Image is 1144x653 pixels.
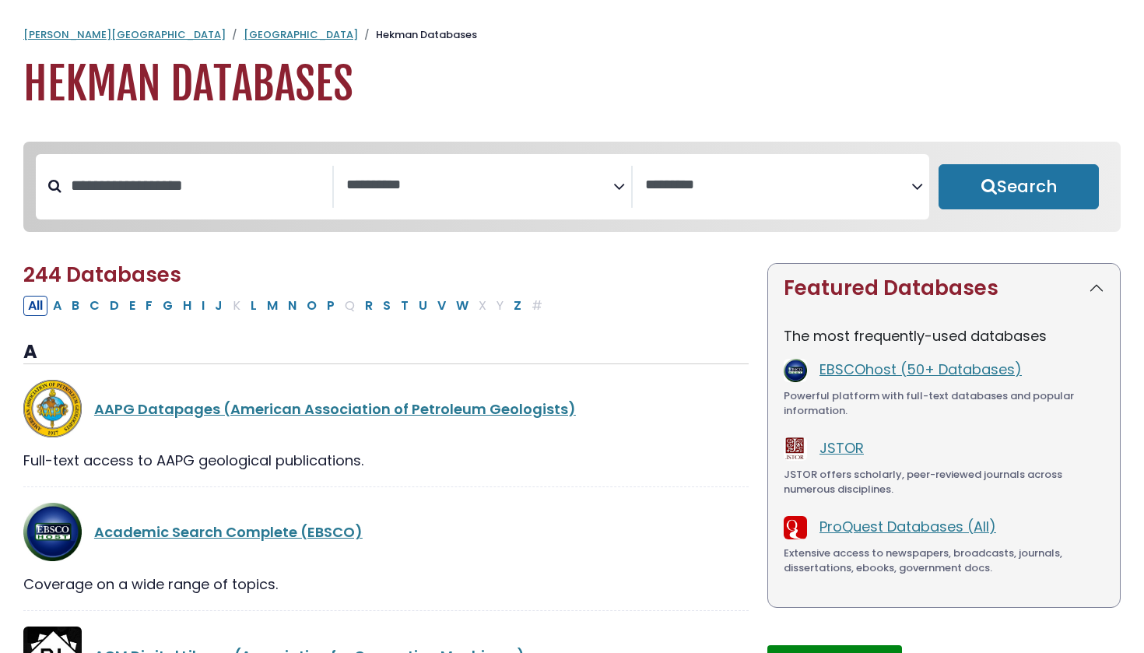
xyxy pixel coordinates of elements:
button: Filter Results R [360,296,377,316]
button: Filter Results V [433,296,451,316]
button: Filter Results Z [509,296,526,316]
button: All [23,296,47,316]
div: Alpha-list to filter by first letter of database name [23,295,549,314]
textarea: Search [346,177,612,194]
button: Submit for Search Results [939,164,1099,209]
button: Filter Results H [178,296,196,316]
button: Filter Results W [451,296,473,316]
a: ProQuest Databases (All) [819,517,996,536]
button: Filter Results E [125,296,140,316]
button: Filter Results C [85,296,104,316]
button: Filter Results O [302,296,321,316]
nav: Search filters [23,142,1121,232]
div: Coverage on a wide range of topics. [23,574,749,595]
p: The most frequently-used databases [784,325,1104,346]
button: Featured Databases [768,264,1120,313]
button: Filter Results G [158,296,177,316]
button: Filter Results P [322,296,339,316]
button: Filter Results B [67,296,84,316]
button: Filter Results I [197,296,209,316]
div: JSTOR offers scholarly, peer-reviewed journals across numerous disciplines. [784,467,1104,497]
button: Filter Results F [141,296,157,316]
button: Filter Results U [414,296,432,316]
span: 244 Databases [23,261,181,289]
h1: Hekman Databases [23,58,1121,111]
nav: breadcrumb [23,27,1121,43]
button: Filter Results T [396,296,413,316]
button: Filter Results J [210,296,227,316]
button: Filter Results A [48,296,66,316]
h3: A [23,341,749,364]
button: Filter Results M [262,296,282,316]
div: Extensive access to newspapers, broadcasts, journals, dissertations, ebooks, government docs. [784,546,1104,576]
div: Powerful platform with full-text databases and popular information. [784,388,1104,419]
a: EBSCOhost (50+ Databases) [819,360,1022,379]
button: Filter Results L [246,296,261,316]
a: Academic Search Complete (EBSCO) [94,522,363,542]
a: AAPG Datapages (American Association of Petroleum Geologists) [94,399,576,419]
div: Full-text access to AAPG geological publications. [23,450,749,471]
input: Search database by title or keyword [61,173,332,198]
button: Filter Results N [283,296,301,316]
a: [GEOGRAPHIC_DATA] [244,27,358,42]
button: Filter Results D [105,296,124,316]
li: Hekman Databases [358,27,477,43]
button: Filter Results S [378,296,395,316]
a: JSTOR [819,438,864,458]
textarea: Search [645,177,911,194]
a: [PERSON_NAME][GEOGRAPHIC_DATA] [23,27,226,42]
